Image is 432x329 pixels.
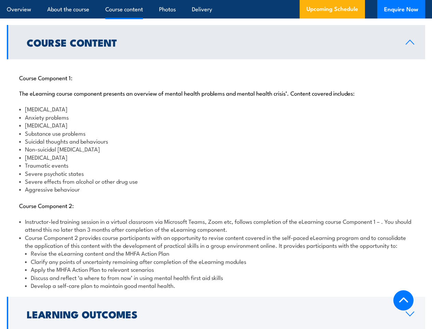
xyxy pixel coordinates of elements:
[19,153,413,161] li: [MEDICAL_DATA]
[25,257,413,265] li: Clarify any points of uncertainty remaining after completion of the eLearning modules
[19,185,413,193] li: Aggressive behaviour
[19,74,413,81] p: Course Component 1:
[19,161,413,169] li: Traumatic events
[19,169,413,177] li: Severe psychotic states
[25,273,413,281] li: Discuss and reflect ‘a where to from now’ in using mental health first aid skills
[19,137,413,145] li: Suicidal thoughts and behaviours
[19,113,413,121] li: Anxiety problems
[7,25,425,59] a: Course Content
[27,38,395,47] h2: Course Content
[25,281,413,289] li: Develop a self-care plan to maintain good mental health.
[19,202,413,209] p: Course Component 2:
[19,177,413,185] li: Severe effects from alcohol or other drug use
[27,309,395,318] h2: Learning Outcomes
[19,129,413,137] li: Substance use problems
[19,145,413,153] li: Non-suicidal [MEDICAL_DATA]
[19,121,413,129] li: [MEDICAL_DATA]
[19,233,413,290] li: Course Component 2 provides course participants with an opportunity to revise content covered in ...
[19,89,413,96] p: The eLearning course component presents an overview of mental health problems and mental health c...
[25,265,413,273] li: Apply the MHFA Action Plan to relevant scenarios
[19,217,413,233] li: Instructor-led training session in a virtual classroom via Microsoft Teams, Zoom etc, follows com...
[19,105,413,113] li: [MEDICAL_DATA]
[25,249,413,257] li: Revise the eLearning content and the MHFA Action Plan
